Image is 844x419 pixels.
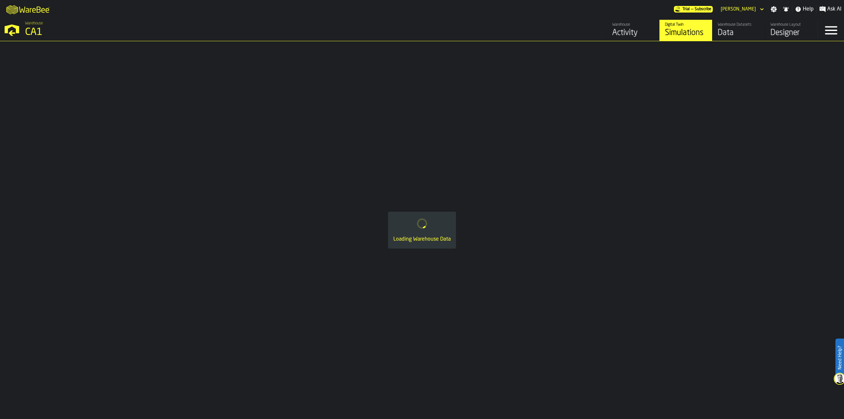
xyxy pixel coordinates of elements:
[765,20,818,41] a: link-to-/wh/i/76e2a128-1b54-4d66-80d4-05ae4c277723/designer
[803,5,814,13] span: Help
[712,20,765,41] a: link-to-/wh/i/76e2a128-1b54-4d66-80d4-05ae4c277723/data
[718,5,765,13] div: DropdownMenuValue-Gregg Arment
[718,28,760,38] div: Data
[721,7,756,12] div: DropdownMenuValue-Gregg Arment
[674,6,713,13] div: Menu Subscription
[770,28,812,38] div: Designer
[780,6,792,13] label: button-toggle-Notifications
[682,7,690,12] span: Trial
[718,22,760,27] div: Warehouse Datasets
[818,20,844,41] label: button-toggle-Menu
[665,22,707,27] div: Digital Twin
[768,6,780,13] label: button-toggle-Settings
[792,5,816,13] label: button-toggle-Help
[612,28,654,38] div: Activity
[659,20,712,41] a: link-to-/wh/i/76e2a128-1b54-4d66-80d4-05ae4c277723/simulations
[827,5,841,13] span: Ask AI
[770,22,812,27] div: Warehouse Layout
[612,22,654,27] div: Warehouse
[607,20,659,41] a: link-to-/wh/i/76e2a128-1b54-4d66-80d4-05ae4c277723/feed/
[691,7,693,12] span: —
[817,5,844,13] label: button-toggle-Ask AI
[674,6,713,13] a: link-to-/wh/i/76e2a128-1b54-4d66-80d4-05ae4c277723/pricing/
[25,26,203,38] div: CA1
[695,7,711,12] span: Subscribe
[665,28,707,38] div: Simulations
[25,21,43,26] span: Warehouse
[393,235,451,243] div: Loading Warehouse Data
